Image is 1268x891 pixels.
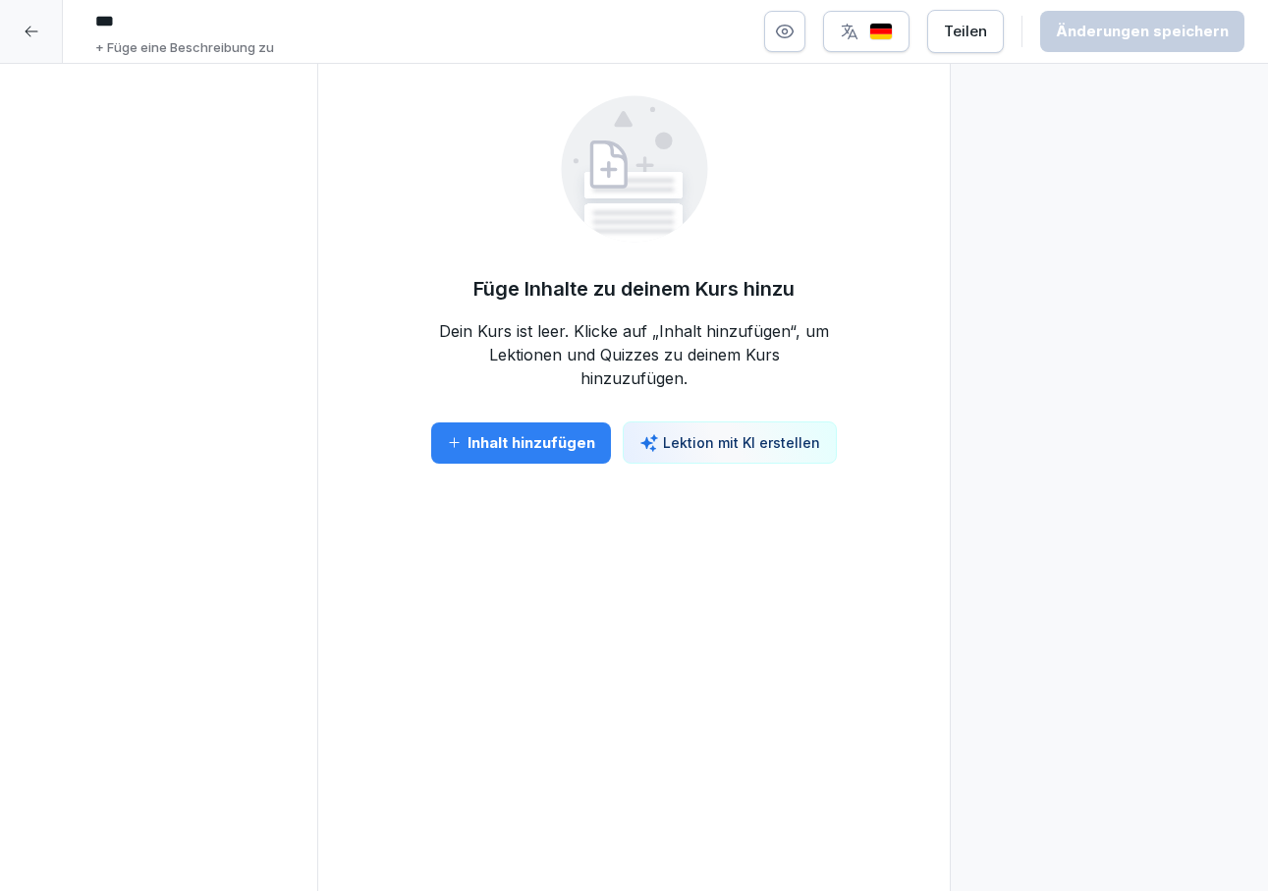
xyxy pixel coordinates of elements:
[927,10,1004,53] button: Teilen
[944,21,987,42] div: Teilen
[431,422,611,464] button: Inhalt hinzufügen
[663,432,820,453] p: Lektion mit KI erstellen
[447,432,595,454] div: Inhalt hinzufügen
[1056,21,1229,42] div: Änderungen speichern
[95,38,274,58] p: + Füge eine Beschreibung zu
[869,23,893,41] img: de.svg
[623,421,837,464] button: Lektion mit KI erstellen
[438,319,831,390] p: Dein Kurs ist leer. Klicke auf „Inhalt hinzufügen“, um Lektionen und Quizzes zu deinem Kurs hinzu...
[473,274,795,304] h5: Füge Inhalte zu deinem Kurs hinzu
[1040,11,1244,52] button: Änderungen speichern
[561,95,708,243] img: empty.svg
